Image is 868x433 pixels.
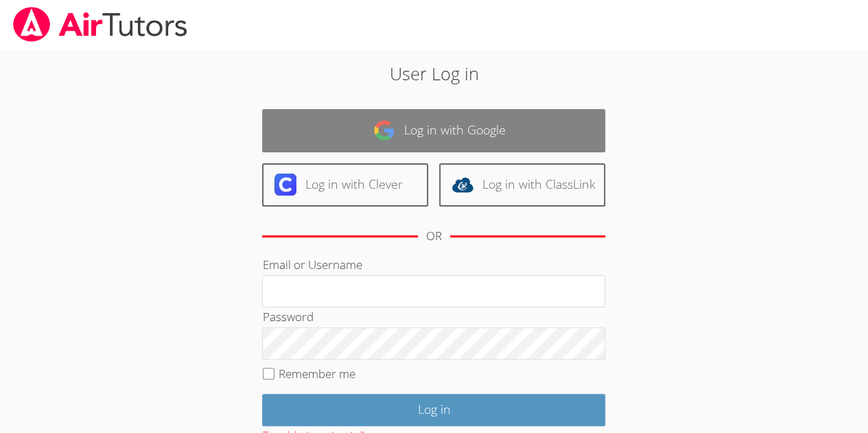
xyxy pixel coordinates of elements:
a: Log in with Clever [262,163,428,207]
label: Remember me [279,366,355,382]
h2: User Log in [200,60,668,86]
img: google-logo-50288ca7cdecda66e5e0955fdab243c47b7ad437acaf1139b6f446037453330a.svg [373,119,395,141]
div: OR [426,226,442,246]
a: Log in with Google [262,109,605,152]
label: Password [262,309,313,325]
img: classlink-logo-d6bb404cc1216ec64c9a2012d9dc4662098be43eaf13dc465df04b49fa7ab582.svg [451,174,473,196]
label: Email or Username [262,257,362,272]
img: airtutors_banner-c4298cdbf04f3fff15de1276eac7730deb9818008684d7c2e4769d2f7ddbe033.png [12,7,189,42]
img: clever-logo-6eab21bc6e7a338710f1a6ff85c0baf02591cd810cc4098c63d3a4b26e2feb20.svg [274,174,296,196]
a: Log in with ClassLink [439,163,605,207]
input: Log in [262,394,605,426]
